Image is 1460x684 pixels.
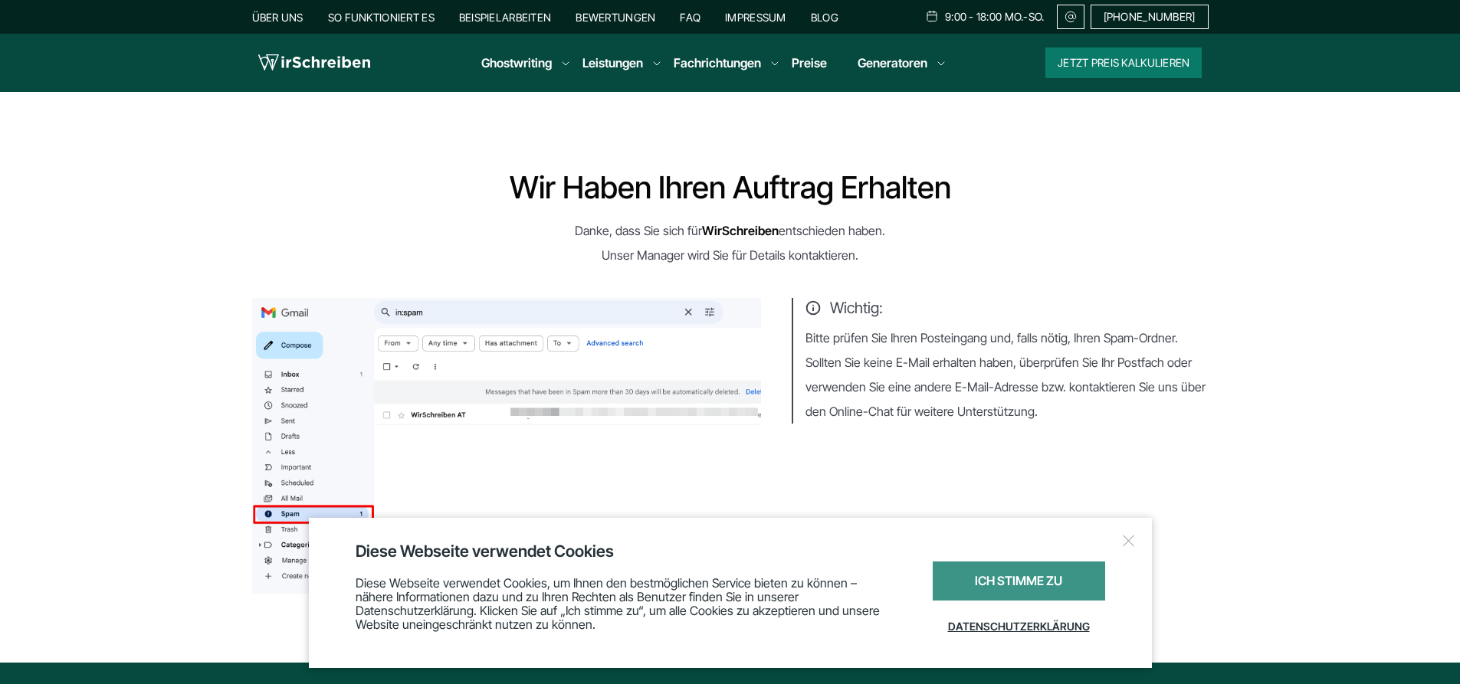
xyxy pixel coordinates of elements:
[945,11,1045,23] span: 9:00 - 18:00 Mo.-So.
[702,223,779,238] strong: WirSchreiben
[258,51,370,74] img: logo wirschreiben
[1045,47,1202,78] button: Jetzt Preis kalkulieren
[725,11,786,24] a: Impressum
[582,54,643,72] a: Leistungen
[481,54,552,72] a: Ghostwriting
[252,243,1209,267] p: Unser Manager wird Sie für Details kontaktieren.
[576,11,655,24] a: Bewertungen
[805,326,1209,424] p: Bitte prüfen Sie Ihren Posteingang und, falls nötig, Ihren Spam-Ordner. Sollten Sie keine E-Mail ...
[680,11,700,24] a: FAQ
[925,10,939,22] img: Schedule
[356,561,894,645] div: Diese Webseite verwendet Cookies, um Ihnen den bestmöglichen Service bieten zu können – nähere In...
[933,608,1105,645] a: Datenschutzerklärung
[252,172,1209,203] h1: Wir haben Ihren Auftrag erhalten
[252,218,1209,243] p: Danke, dass Sie sich für entschieden haben.
[811,11,838,24] a: Blog
[1064,11,1078,23] img: Email
[805,298,1209,318] span: Wichtig:
[792,55,827,70] a: Preise
[674,54,761,72] a: Fachrichtungen
[1091,5,1209,29] a: [PHONE_NUMBER]
[933,561,1105,601] div: Ich stimme zu
[356,541,1105,561] div: Diese Webseite verwendet Cookies
[1104,11,1196,23] span: [PHONE_NUMBER]
[459,11,551,24] a: Beispielarbeiten
[252,11,303,24] a: Über uns
[858,54,927,72] a: Generatoren
[328,11,435,24] a: So funktioniert es
[252,298,761,594] img: thanks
